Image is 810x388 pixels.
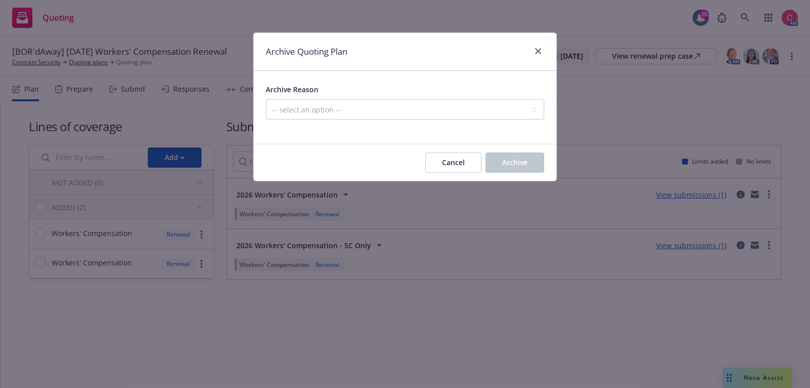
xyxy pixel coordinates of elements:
span: Cancel [442,158,465,167]
button: Cancel [425,152,481,173]
button: Archive [485,152,544,173]
span: Archive Reason [266,85,318,94]
h1: Archive Quoting Plan [266,45,347,58]
span: Archive [502,158,528,167]
a: close [532,45,544,57]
